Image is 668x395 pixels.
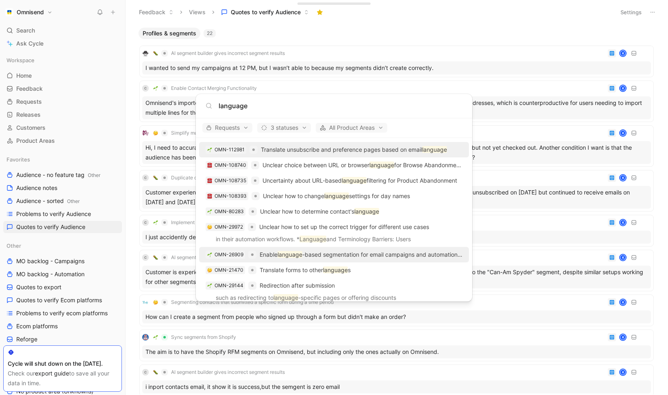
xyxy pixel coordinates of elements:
div: OMN-29144 [215,282,243,290]
img: 🌱 [207,283,212,288]
p: Translate unsubscribe and preference pages based on email [261,145,447,155]
img: ☎️ [207,194,212,199]
a: 🤔OMN-21470Translate forms to otherlanguages [199,262,469,278]
div: OMN-108740 [215,161,246,169]
span: All Product Areas [319,123,384,133]
a: 🌱OMN-29144Redirection after submissionsuch as redirecting tolanguage-specific pages or offering d... [199,278,469,306]
span: Requests [206,123,249,133]
p: Unclear how to change settings for day names [263,191,410,201]
div: OMN-80283 [215,207,244,216]
p: Uncertainty about URL-based filtering for Product Abandonment [262,176,457,185]
a: 🌱OMN-26909Enablelanguage-based segmentation for email campaigns and automation flows [199,247,469,262]
mark: language [273,294,298,301]
button: Requests [202,123,252,133]
p: Translate forms to other s [260,265,351,275]
a: 🤔OMN-29972Unclear how to set up the correct trigger for different use casesin their automation wo... [199,219,469,247]
img: 🤔 [207,268,212,273]
input: Type a command or search anything [219,101,462,111]
img: 🌱 [207,147,212,152]
mark: language [323,266,348,273]
p: in their automation workflows. * and Terminology Barriers: Users [202,234,466,247]
a: 🌱OMN-80283Unclear how to determine contact'slanguage [199,204,469,219]
button: All Product Areas [316,123,387,133]
mark: Language [299,236,326,242]
img: ☎️ [207,178,212,183]
p: such as redirecting to -specific pages or offering discounts [202,293,466,305]
a: ☎️OMN-108740Unclear choice between URL or browserlanguagefor Browse Abandonment flow [199,157,469,173]
div: OMN-112981 [215,146,245,154]
button: 3 statuses [257,123,311,133]
div: OMN-29972 [215,223,243,231]
mark: language [422,146,447,153]
span: Unclear how to set up the correct trigger for different use cases [259,223,429,230]
mark: language [278,251,302,258]
div: OMN-108393 [215,192,247,200]
div: OMN-26909 [215,251,243,259]
a: 🌱OMN-112981Translate unsubscribe and preference pages based on emaillanguage [199,142,469,157]
a: ☎️OMN-108735Uncertainty about URL-basedlanguagefiltering for Product Abandonment [199,173,469,188]
span: Redirection after submission [260,282,335,289]
div: OMN-108735 [215,177,246,185]
img: 🤔 [207,225,212,229]
p: Enable -based segmentation for email campaigns and automation flows [260,250,462,260]
a: ☎️OMN-108393Unclear how to changelanguagesettings for day names [199,188,469,204]
mark: language [324,192,349,199]
span: 3 statuses [261,123,307,133]
div: OMN-21470 [215,266,243,274]
img: ☎️ [207,163,212,168]
img: 🌱 [207,252,212,257]
img: 🌱 [207,209,212,214]
p: Unclear how to determine contact's [260,207,379,216]
mark: language [369,161,394,168]
p: Unclear choice between URL or browser for Browse Abandonment flow [262,160,462,170]
mark: language [354,208,379,215]
mark: language [342,177,367,184]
